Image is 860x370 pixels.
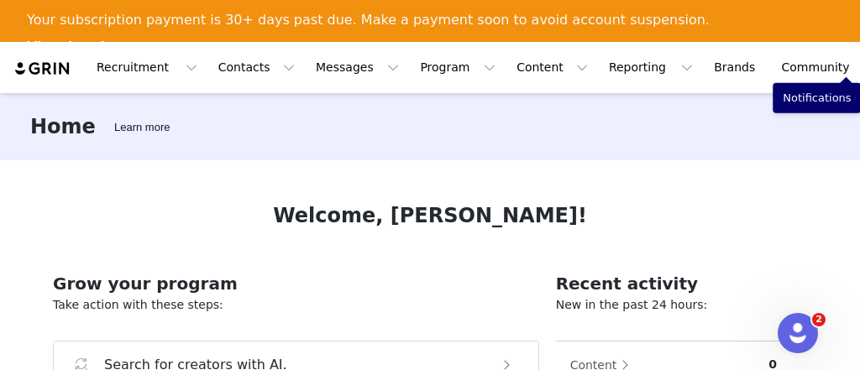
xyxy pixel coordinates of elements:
h1: Welcome, [PERSON_NAME]! [273,201,587,231]
a: View Invoices [27,39,130,57]
span: 2 [812,313,826,326]
div: Tooltip anchor [111,119,173,136]
button: Content [506,49,598,86]
div: Your subscription payment is 30+ days past due. Make a payment soon to avoid account suspension. [27,12,710,29]
button: Reporting [599,49,703,86]
button: Messages [306,49,409,86]
p: Take action with these steps: [53,296,539,314]
button: Program [410,49,506,86]
button: Recruitment [87,49,207,86]
h2: Recent activity [556,271,790,296]
iframe: Intercom live chat [778,313,818,353]
h2: Grow your program [53,271,539,296]
img: grin logo [13,60,72,76]
button: Contacts [208,49,305,86]
h3: Home [30,112,96,142]
a: Brands [704,49,770,86]
p: New in the past 24 hours: [556,296,790,314]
